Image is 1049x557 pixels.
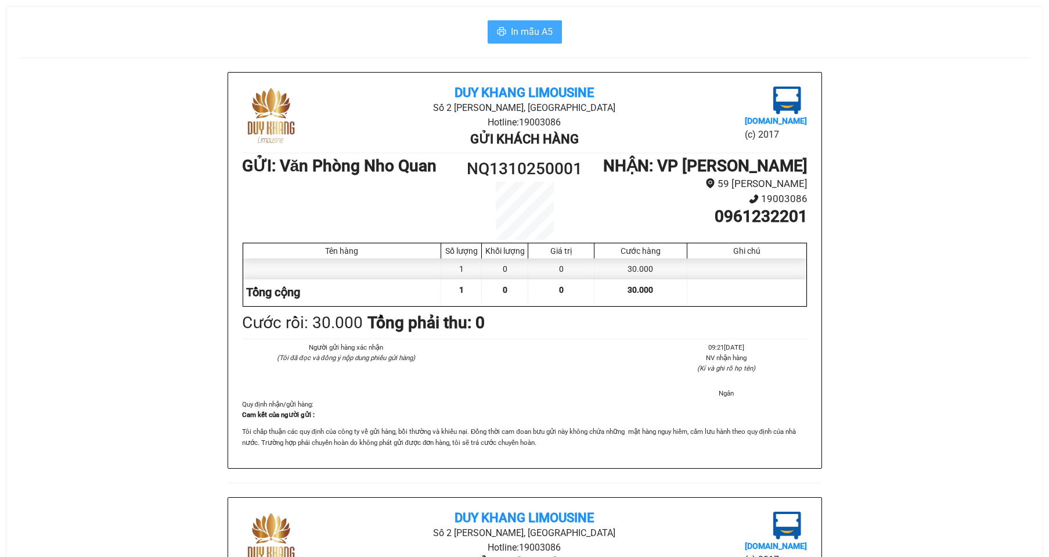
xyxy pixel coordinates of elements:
[246,285,300,299] span: Tổng cộng
[497,27,506,38] span: printer
[470,132,579,146] b: Gửi khách hàng
[367,313,485,332] b: Tổng phải thu: 0
[690,246,803,256] div: Ghi chú
[277,354,415,362] i: (Tôi đã đọc và đồng ý nộp dung phiếu gửi hàng)
[455,85,594,100] b: Duy Khang Limousine
[745,116,807,125] b: [DOMAIN_NAME]
[485,246,525,256] div: Khối lượng
[559,285,564,294] span: 0
[242,411,315,419] strong: Cam kết của người gửi :
[594,258,687,279] div: 30.000
[697,364,755,372] i: (Kí và ghi rõ họ tên)
[246,246,438,256] div: Tên hàng
[645,388,807,398] li: Ngân
[749,194,759,204] span: phone
[528,258,594,279] div: 0
[265,342,427,353] li: Người gửi hàng xác nhận
[773,87,801,114] img: logo.jpg
[242,156,437,175] b: GỬI : Văn Phòng Nho Quan
[595,176,807,192] li: 59 [PERSON_NAME]
[459,285,464,294] span: 1
[745,127,807,142] li: (c) 2017
[441,258,482,279] div: 1
[488,20,562,44] button: printerIn mẫu A5
[705,178,715,188] span: environment
[511,24,553,39] span: In mẫu A5
[444,246,478,256] div: Số lượng
[503,285,507,294] span: 0
[336,100,713,115] li: Số 2 [PERSON_NAME], [GEOGRAPHIC_DATA]
[595,191,807,207] li: 19003086
[336,115,713,130] li: Hotline: 19003086
[597,246,683,256] div: Cước hàng
[531,246,591,256] div: Giá trị
[454,156,596,182] h1: NQ1310250001
[745,541,807,551] b: [DOMAIN_NAME]
[336,526,713,540] li: Số 2 [PERSON_NAME], [GEOGRAPHIC_DATA]
[455,511,594,525] b: Duy Khang Limousine
[336,540,713,555] li: Hotline: 19003086
[773,512,801,540] img: logo.jpg
[645,342,807,353] li: 09:21[DATE]
[242,87,300,145] img: logo.jpg
[242,426,808,447] p: Tôi chấp thuận các quy định của công ty về gửi hàng, bồi thường và khiếu nại. Đồng thời cam đoan ...
[482,258,528,279] div: 0
[645,353,807,363] li: NV nhận hàng
[242,399,808,448] div: Quy định nhận/gửi hàng :
[595,207,807,227] h1: 0961232201
[603,156,808,175] b: NHẬN : VP [PERSON_NAME]
[242,310,363,336] div: Cước rồi : 30.000
[628,285,653,294] span: 30.000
